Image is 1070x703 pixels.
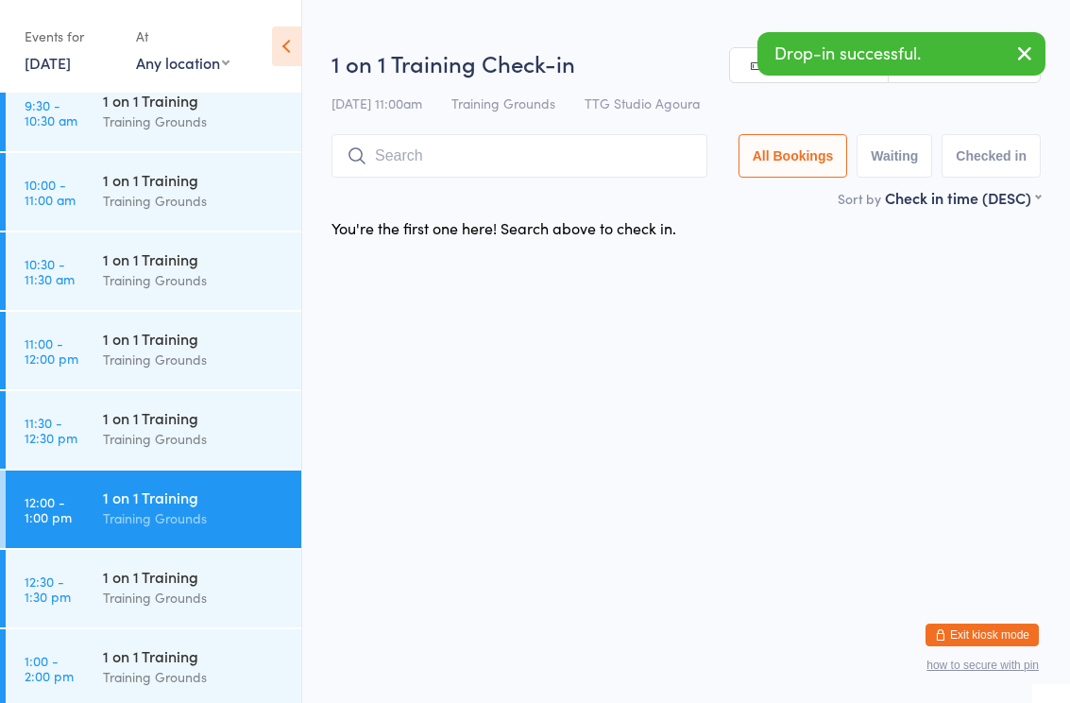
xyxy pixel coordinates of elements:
div: 1 on 1 Training [103,407,285,428]
time: 12:00 - 1:00 pm [25,494,72,524]
label: Sort by [838,189,881,208]
div: 1 on 1 Training [103,566,285,587]
div: Training Grounds [103,111,285,132]
div: Training Grounds [103,269,285,291]
a: 11:00 -12:00 pm1 on 1 TrainingTraining Grounds [6,312,301,389]
div: You're the first one here! Search above to check in. [331,217,676,238]
a: 10:00 -11:00 am1 on 1 TrainingTraining Grounds [6,153,301,231]
time: 10:00 - 11:00 am [25,177,76,207]
div: Check in time (DESC) [885,187,1041,208]
a: 10:30 -11:30 am1 on 1 TrainingTraining Grounds [6,232,301,310]
button: Waiting [857,134,932,178]
a: [DATE] [25,52,71,73]
input: Search [331,134,707,178]
time: 12:30 - 1:30 pm [25,574,71,604]
div: Training Grounds [103,666,285,688]
h2: 1 on 1 Training Check-in [331,47,1041,78]
div: 1 on 1 Training [103,328,285,349]
span: [DATE] 11:00am [331,94,422,112]
button: Exit kiosk mode [926,624,1039,646]
time: 11:00 - 12:00 pm [25,335,78,366]
time: 1:00 - 2:00 pm [25,653,74,683]
span: Training Grounds [451,94,555,112]
a: 12:30 -1:30 pm1 on 1 TrainingTraining Grounds [6,550,301,627]
div: Any location [136,52,229,73]
button: Checked in [942,134,1041,178]
time: 9:30 - 10:30 am [25,97,77,128]
div: 1 on 1 Training [103,90,285,111]
div: 1 on 1 Training [103,249,285,269]
div: Events for [25,21,117,52]
time: 10:30 - 11:30 am [25,256,75,286]
span: TTG Studio Agoura [585,94,700,112]
div: Training Grounds [103,587,285,609]
div: Training Grounds [103,428,285,450]
div: Training Grounds [103,190,285,212]
div: Drop-in successful. [757,32,1045,76]
div: Training Grounds [103,349,285,370]
a: 11:30 -12:30 pm1 on 1 TrainingTraining Grounds [6,391,301,469]
div: 1 on 1 Training [103,487,285,507]
button: how to secure with pin [926,659,1039,672]
div: Training Grounds [103,507,285,529]
button: All Bookings [739,134,848,178]
time: 11:30 - 12:30 pm [25,415,77,445]
a: 12:00 -1:00 pm1 on 1 TrainingTraining Grounds [6,471,301,548]
div: 1 on 1 Training [103,169,285,190]
a: 9:30 -10:30 am1 on 1 TrainingTraining Grounds [6,74,301,151]
div: 1 on 1 Training [103,645,285,666]
div: At [136,21,229,52]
